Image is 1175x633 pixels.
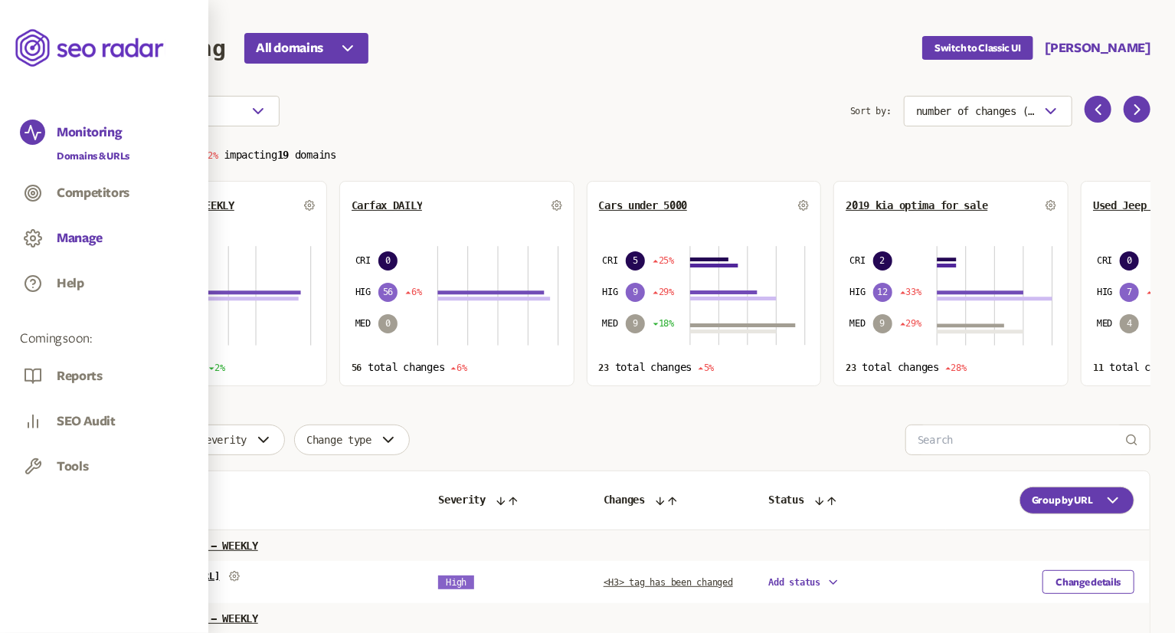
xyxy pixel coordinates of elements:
span: 12 [873,283,892,302]
span: 0 [378,251,398,271]
span: 19 [277,149,289,161]
button: 2019 kia optima for sale [846,199,987,212]
th: Target URL [93,471,423,530]
span: 4 [1120,314,1139,333]
span: 23 [599,362,610,373]
button: [PERSON_NAME] [1046,39,1150,57]
span: 9 [873,314,892,333]
th: Status [754,471,947,530]
span: 7 [1120,283,1139,302]
span: 29% [653,286,674,298]
button: Monitoring [57,124,122,141]
p: total changes [599,361,810,374]
a: <H3> tag has been changed [604,577,733,588]
button: Cars under 5000 [599,199,688,212]
span: 9 [626,283,645,302]
span: 29% [900,317,921,330]
span: MED [355,317,371,330]
th: Changes [588,471,754,530]
button: Change type [294,425,410,455]
span: 5% [698,362,715,373]
span: number of changes (high-low) [916,105,1036,117]
span: Severity [199,434,247,446]
button: Competitors [57,185,129,202]
button: Carfax DAILY [352,199,423,212]
span: Sort by: [850,96,892,126]
span: All domains [256,39,323,57]
span: 2% [201,150,218,161]
span: MED [1097,317,1112,330]
a: MonitoringDomains & URLs [20,120,188,164]
span: Group by URL [1032,494,1093,507]
span: HIG [603,286,618,298]
span: HIG [355,286,371,298]
th: Severity [423,471,588,530]
span: 5 [626,251,645,271]
button: Change details [1042,570,1134,594]
span: CRI [1097,254,1112,267]
span: 0 [378,314,398,333]
button: Switch to Classic UI [922,36,1033,60]
span: 23 [846,362,856,373]
button: Manage [57,230,103,247]
span: 9 [626,314,645,333]
span: Add status [769,577,821,588]
span: 11 [1093,362,1104,373]
span: 2% [208,362,225,373]
span: 6% [405,286,422,298]
p: total changes [352,361,562,374]
p: total changes [104,361,315,374]
span: CRI [355,254,371,267]
span: 28% [945,362,967,373]
span: Change type [306,434,371,446]
a: Domains & URLs [57,149,129,164]
input: Search [918,425,1125,454]
button: Help [57,275,84,292]
span: 0 [1120,251,1139,271]
span: 33% [900,286,921,298]
span: 25% [653,254,674,267]
span: MED [603,317,618,330]
span: HIG [1097,286,1112,298]
span: 56 [352,362,362,373]
p: Total changes impacting domains [92,145,1150,162]
p: total changes [846,361,1056,374]
button: Add status [769,576,841,589]
span: 56 [378,283,398,302]
span: CRI [849,254,865,267]
a: Competitors [20,180,188,209]
button: Group by URL [1020,487,1134,514]
span: High [438,576,474,589]
button: number of changes (high-low) [904,96,1072,126]
span: 2 [873,251,892,271]
span: 75% [1147,286,1168,298]
span: MED [849,317,865,330]
span: HIG [849,286,865,298]
button: All domains [244,33,368,64]
span: 6% [450,362,467,373]
span: Coming soon: [20,330,188,348]
button: Severity [187,425,285,455]
span: 18% [653,317,674,330]
span: CRI [603,254,618,267]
